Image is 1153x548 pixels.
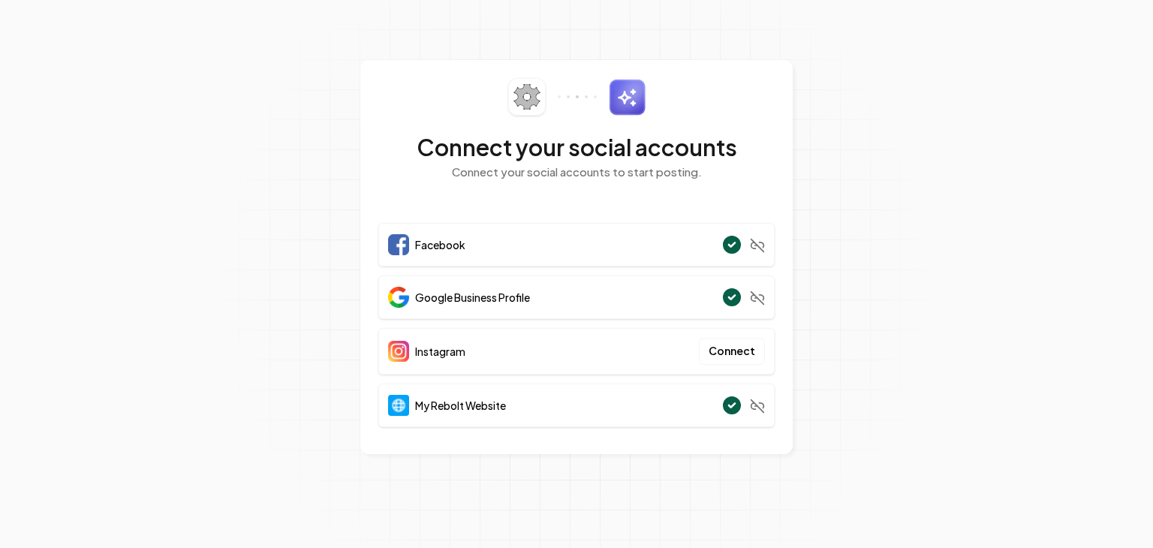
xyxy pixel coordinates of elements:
[388,341,409,362] img: Instagram
[388,234,409,255] img: Facebook
[378,134,775,161] h2: Connect your social accounts
[378,164,775,181] p: Connect your social accounts to start posting.
[415,398,506,413] span: My Rebolt Website
[388,395,409,416] img: Website
[415,344,465,359] span: Instagram
[699,338,765,365] button: Connect
[558,95,597,98] img: connector-dots.svg
[609,79,646,116] img: sparkles.svg
[415,237,465,252] span: Facebook
[415,290,530,305] span: Google Business Profile
[388,287,409,308] img: Google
